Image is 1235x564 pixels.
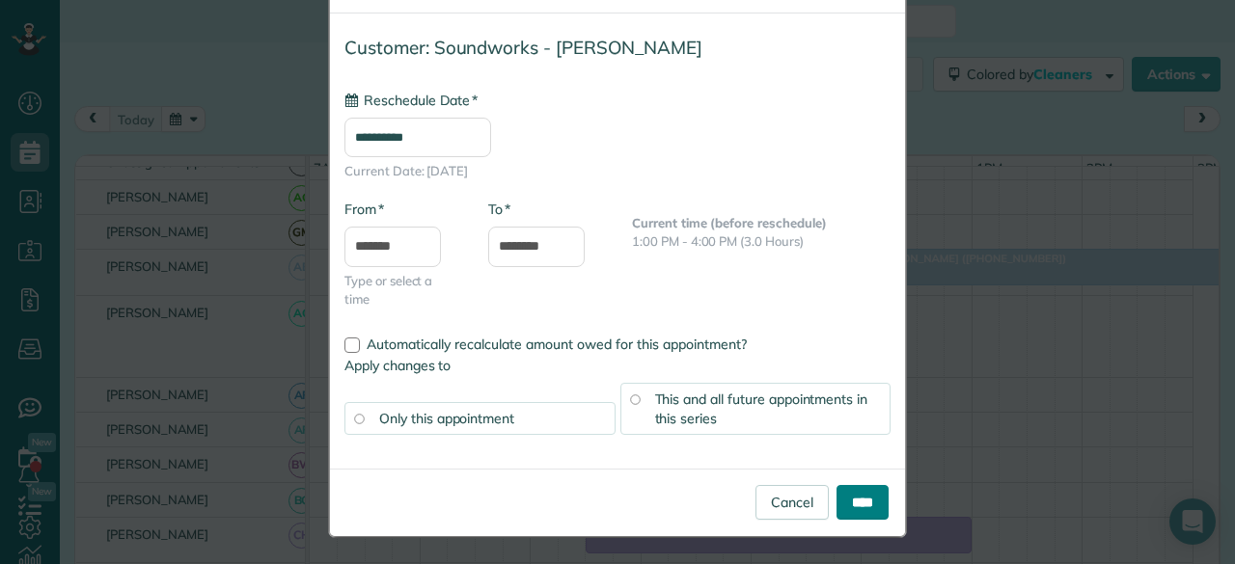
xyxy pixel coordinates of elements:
[630,394,640,404] input: This and all future appointments in this series
[632,215,827,230] b: Current time (before reschedule)
[344,38,891,58] h4: Customer: Soundworks - [PERSON_NAME]
[344,200,384,219] label: From
[344,356,891,375] label: Apply changes to
[488,200,510,219] label: To
[379,410,514,427] span: Only this appointment
[755,485,829,520] a: Cancel
[354,414,364,423] input: Only this appointment
[367,336,747,353] span: Automatically recalculate amount owed for this appointment?
[344,272,459,309] span: Type or select a time
[344,162,891,180] span: Current Date: [DATE]
[344,91,478,110] label: Reschedule Date
[655,390,868,427] span: This and all future appointments in this series
[632,232,891,251] p: 1:00 PM - 4:00 PM (3.0 Hours)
